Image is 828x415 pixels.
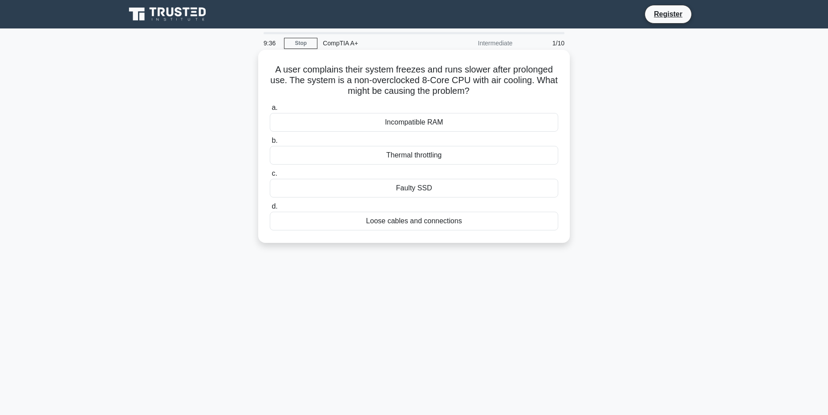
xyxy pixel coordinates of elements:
[258,34,284,52] div: 9:36
[272,104,277,111] span: a.
[270,212,558,230] div: Loose cables and connections
[269,64,559,97] h5: A user complains their system freezes and runs slower after prolonged use. The system is a non-ov...
[440,34,518,52] div: Intermediate
[518,34,570,52] div: 1/10
[272,137,277,144] span: b.
[317,34,440,52] div: CompTIA A+
[284,38,317,49] a: Stop
[270,179,558,197] div: Faulty SSD
[270,146,558,165] div: Thermal throttling
[649,8,688,20] a: Register
[272,169,277,177] span: c.
[270,113,558,132] div: Incompatible RAM
[272,202,277,210] span: d.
